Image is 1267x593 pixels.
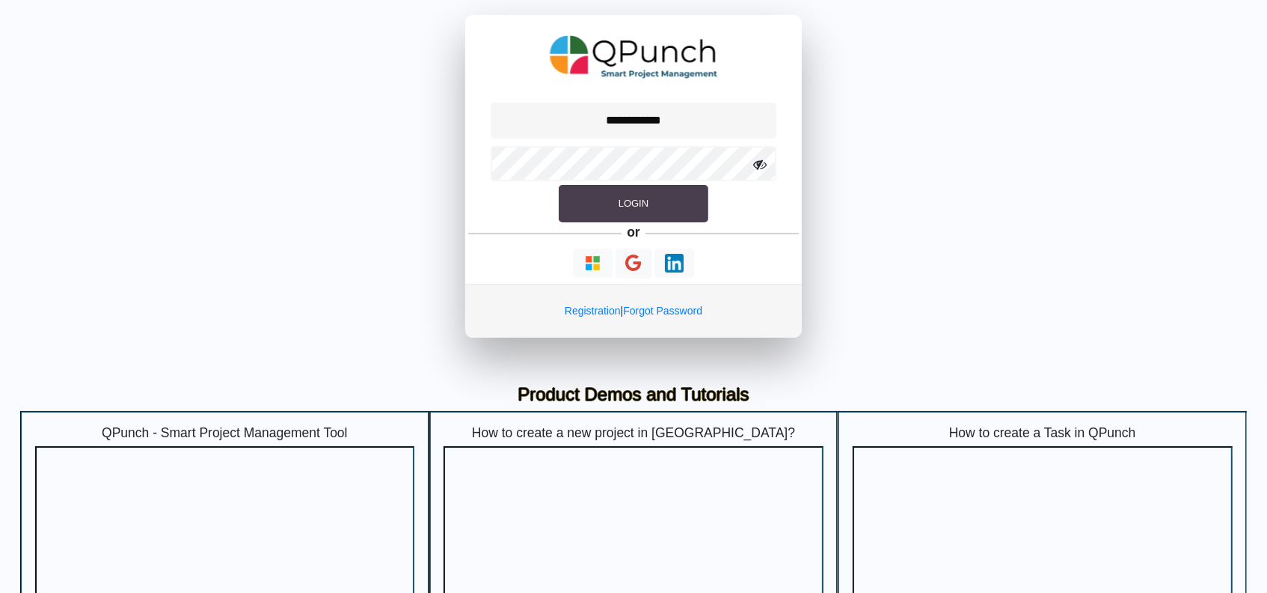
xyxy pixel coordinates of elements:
[559,185,708,222] button: Login
[550,30,718,84] img: QPunch
[853,425,1233,441] h5: How to create a Task in QPunch
[444,425,823,441] h5: How to create a new project in [GEOGRAPHIC_DATA]?
[465,284,802,338] div: |
[619,198,648,209] span: Login
[654,249,694,278] button: Continue With LinkedIn
[35,425,415,441] h5: QPunch - Smart Project Management Tool
[623,305,702,317] a: Forgot Password
[625,222,643,243] h5: or
[31,384,1236,406] h3: Product Demos and Tutorials
[573,249,613,278] button: Continue With Microsoft Azure
[583,254,602,273] img: Loading...
[616,249,652,279] button: Continue With Google
[665,254,684,273] img: Loading...
[565,305,621,317] a: Registration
